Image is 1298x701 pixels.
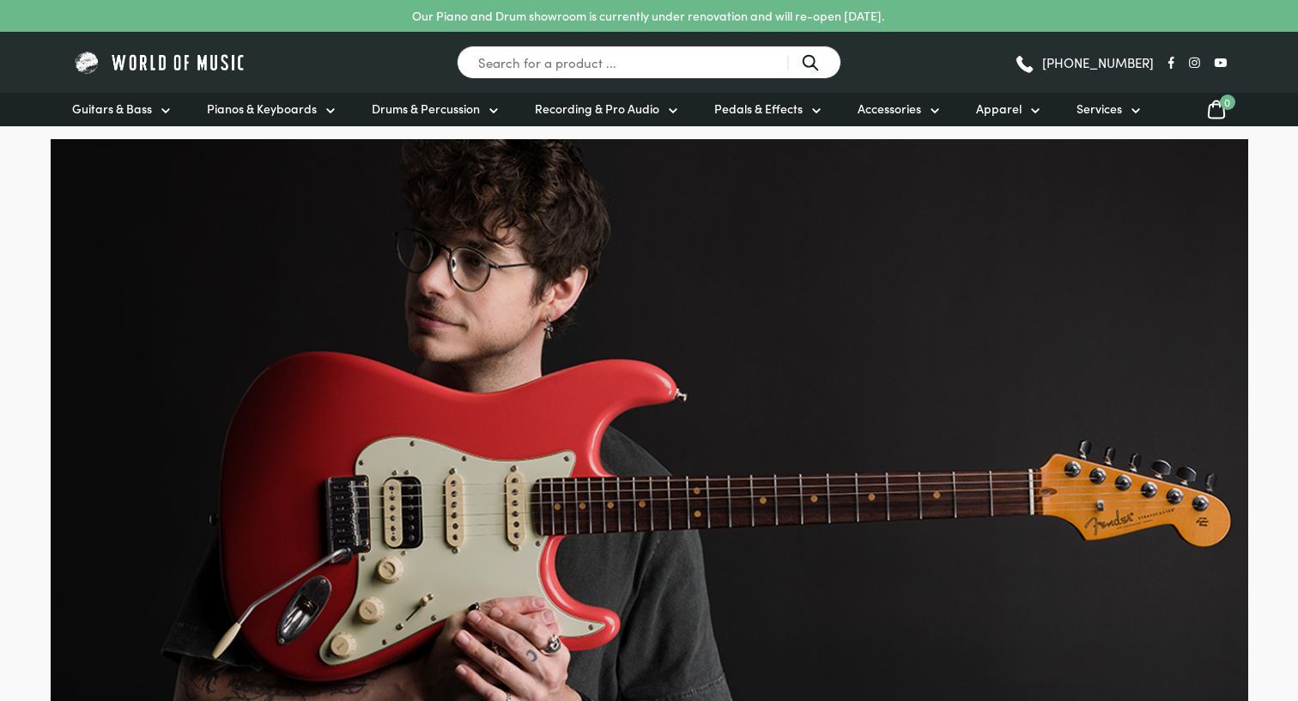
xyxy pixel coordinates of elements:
span: Guitars & Bass [72,100,152,118]
span: Pianos & Keyboards [207,100,317,118]
span: Drums & Percussion [372,100,480,118]
span: Apparel [976,100,1022,118]
span: 0 [1220,94,1235,110]
span: [PHONE_NUMBER] [1042,56,1154,69]
span: Accessories [858,100,921,118]
p: Our Piano and Drum showroom is currently under renovation and will re-open [DATE]. [412,7,884,25]
span: Pedals & Effects [714,100,803,118]
iframe: Chat with our support team [1049,512,1298,701]
a: [PHONE_NUMBER] [1014,50,1154,76]
span: Recording & Pro Audio [535,100,659,118]
input: Search for a product ... [457,46,841,79]
img: World of Music [72,49,248,76]
span: Services [1077,100,1122,118]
